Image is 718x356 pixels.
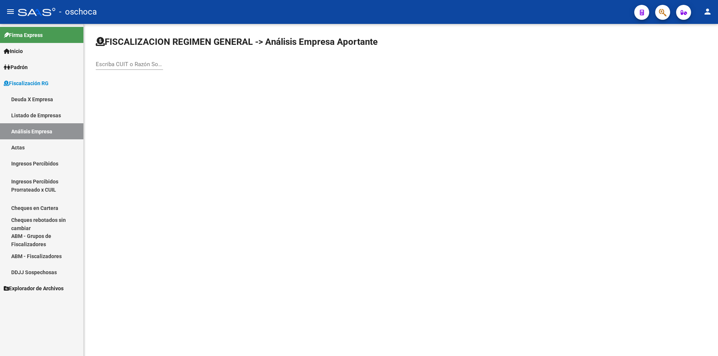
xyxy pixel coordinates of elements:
[59,4,97,20] span: - oschoca
[4,63,28,71] span: Padrón
[4,47,23,55] span: Inicio
[6,7,15,16] mat-icon: menu
[703,7,712,16] mat-icon: person
[4,31,43,39] span: Firma Express
[96,36,378,48] h1: FISCALIZACION REGIMEN GENERAL -> Análisis Empresa Aportante
[4,79,49,87] span: Fiscalización RG
[4,284,64,292] span: Explorador de Archivos
[693,331,711,349] iframe: Intercom live chat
